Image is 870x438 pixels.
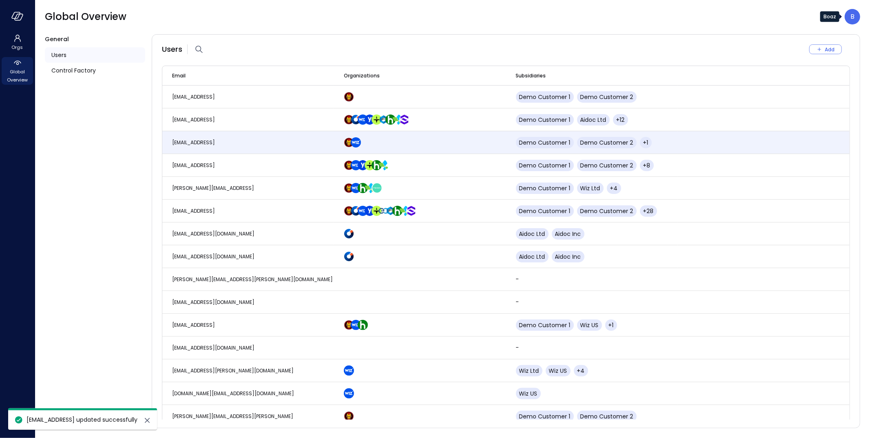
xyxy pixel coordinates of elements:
span: Subsidiaries [516,72,546,80]
img: cfcvbyzhwvtbhao628kj [358,206,368,216]
span: Wiz US [549,367,567,375]
span: Aidoc Inc [555,230,581,238]
div: Wiz [347,365,354,376]
div: Hippo [396,206,403,216]
img: scnakozdowacoarmaydw [344,160,354,170]
span: +1 [643,139,649,147]
div: AppsFlyer [382,160,389,170]
div: Add [825,45,835,54]
span: [EMAIL_ADDRESS] [172,207,215,214]
img: cfcvbyzhwvtbhao628kj [351,160,361,170]
span: Demo Customer 1 [519,321,571,329]
span: Wiz Ltd [580,184,600,192]
span: Demo Customer 1 [519,116,571,124]
span: [PERSON_NAME][EMAIL_ADDRESS][PERSON_NAME] [172,413,293,420]
div: AppsFlyer [403,206,410,216]
span: Wiz US [519,390,538,398]
div: Global Overview [2,57,33,85]
a: Control Factory [45,63,145,78]
div: Wiz [354,183,361,193]
img: hddnet8eoxqedtuhlo6i [351,206,361,216]
div: Wiz [347,388,354,398]
img: oujisyhxiqy1h0xilnqx [399,114,410,125]
img: ynjrjpaiymlkbkxtflmu [358,320,368,330]
div: Hippo [361,183,368,193]
span: Control Factory [51,66,96,75]
span: Global Overview [5,68,30,84]
img: euz2wel6fvrjeyhjwgr9 [372,206,382,216]
span: +1 [609,321,614,329]
span: Orgs [12,43,23,51]
span: Aidoc Inc [555,253,581,261]
img: scnakozdowacoarmaydw [344,114,354,125]
span: [PERSON_NAME][EMAIL_ADDRESS] [172,185,254,191]
img: ynjrjpaiymlkbkxtflmu [385,114,396,125]
span: [EMAIL_ADDRESS] [172,321,215,328]
span: Aidoc Ltd [519,253,545,261]
img: a5he5ildahzqx8n3jb8t [379,114,389,125]
img: cfcvbyzhwvtbhao628kj [358,114,368,125]
img: rosehlgmm5jjurozkspi [365,114,375,125]
div: Demo Customer [347,160,354,170]
div: Hippo [389,114,396,125]
p: B [850,12,855,22]
span: General [45,35,69,43]
span: [EMAIL_ADDRESS] [172,93,215,100]
span: Users [162,44,182,55]
span: Demo Customer 2 [580,207,633,215]
div: AppsFlyer [368,183,375,193]
div: AppsFlyer [396,114,403,125]
div: Aidoc [347,251,354,262]
div: Demo Customer [347,137,354,147]
div: Wiz [361,114,368,125]
div: Demo Customer [347,183,354,193]
span: Demo Customer 2 [580,139,633,147]
img: cfcvbyzhwvtbhao628kj [351,320,361,330]
span: [EMAIL_ADDRESS][DOMAIN_NAME] [172,299,255,306]
span: [EMAIL_ADDRESS] updated successfully [27,416,137,424]
img: hddnet8eoxqedtuhlo6i [344,229,354,239]
span: Users [51,51,66,59]
span: Wiz US [580,321,599,329]
p: - [516,298,679,306]
span: Demo Customer 1 [519,161,571,169]
div: Boaz [820,11,839,22]
span: [DOMAIN_NAME][EMAIL_ADDRESS][DOMAIN_NAME] [172,390,294,397]
span: [EMAIL_ADDRESS][PERSON_NAME][DOMAIN_NAME] [172,367,294,374]
span: [EMAIL_ADDRESS][DOMAIN_NAME] [172,344,255,351]
div: Orgs [2,33,33,52]
span: Demo Customer 1 [519,207,571,215]
img: rosehlgmm5jjurozkspi [358,160,368,170]
div: Demo Customer [347,92,354,102]
div: Hippo [375,160,382,170]
span: +4 [577,367,585,375]
img: zbmm8o9awxf8yv3ehdzf [365,183,375,193]
span: [EMAIL_ADDRESS] [172,139,215,146]
span: Demo Customer 2 [580,93,633,101]
span: +12 [616,116,625,124]
a: Users [45,47,145,63]
div: TravelPerk [375,206,382,216]
div: SentinelOne [410,206,416,216]
div: TravelPerk [368,160,375,170]
span: Demo Customer 1 [519,412,571,420]
div: CyberArk [382,114,389,125]
span: +28 [643,207,654,215]
span: +4 [610,184,618,192]
img: a5he5ildahzqx8n3jb8t [385,206,396,216]
div: SentinelOne [403,114,410,125]
img: scnakozdowacoarmaydw [344,320,354,330]
span: Demo Customer 2 [580,161,633,169]
div: Wiz [361,206,368,216]
img: cfcvbyzhwvtbhao628kj [351,137,361,147]
div: Aidoc [354,206,361,216]
div: Add New User [809,44,850,54]
img: scnakozdowacoarmaydw [344,92,354,102]
span: Demo Customer 1 [519,139,571,147]
img: ynjrjpaiymlkbkxtflmu [358,183,368,193]
div: Wiz [354,160,361,170]
img: cfcvbyzhwvtbhao628kj [344,365,354,376]
img: oujisyhxiqy1h0xilnqx [406,206,416,216]
span: Demo Customer 1 [519,93,571,101]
